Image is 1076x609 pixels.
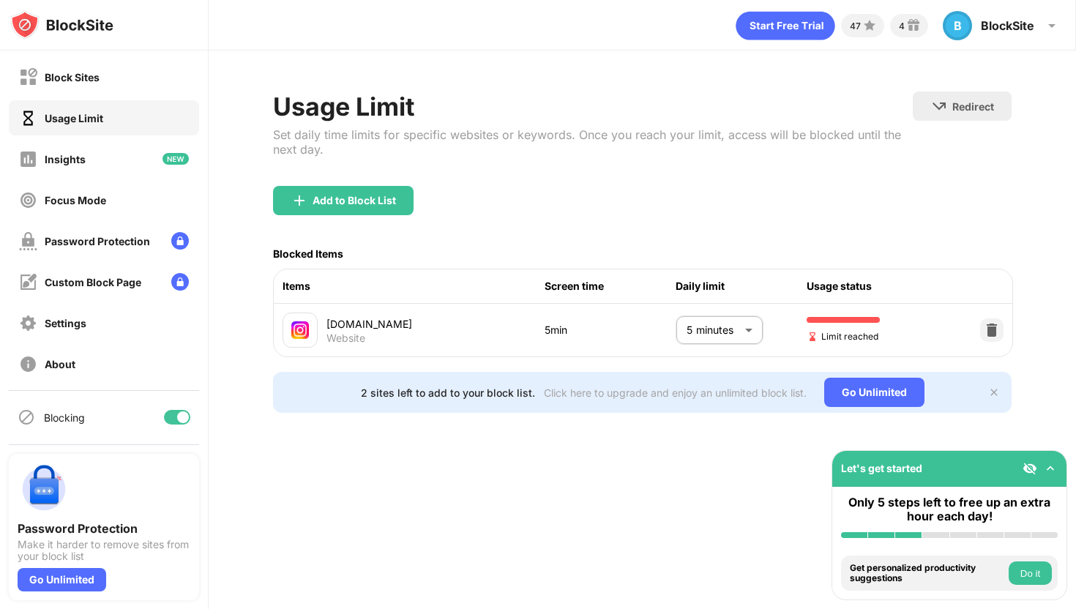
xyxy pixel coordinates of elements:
div: Custom Block Page [45,276,141,288]
img: focus-off.svg [19,191,37,209]
div: 2 sites left to add to your block list. [361,386,535,399]
div: BlockSite [981,18,1034,33]
img: favicons [291,321,309,339]
img: customize-block-page-off.svg [19,273,37,291]
div: B [943,11,972,40]
img: password-protection-off.svg [19,232,37,250]
div: Items [283,278,545,294]
img: reward-small.svg [905,17,922,34]
div: Usage Limit [273,91,913,122]
div: Add to Block List [313,195,396,206]
div: [DOMAIN_NAME] [326,316,545,332]
div: Make it harder to remove sites from your block list [18,539,190,562]
img: logo-blocksite.svg [10,10,113,40]
div: Let's get started [841,462,922,474]
div: Redirect [952,100,994,113]
button: Do it [1009,561,1052,585]
div: Password Protection [18,521,190,536]
div: Only 5 steps left to free up an extra hour each day! [841,496,1058,523]
img: settings-off.svg [19,314,37,332]
img: x-button.svg [988,386,1000,398]
img: lock-menu.svg [171,273,189,291]
div: Daily limit [676,278,807,294]
div: Settings [45,317,86,329]
div: Get personalized productivity suggestions [850,563,1005,584]
div: Block Sites [45,71,100,83]
div: Usage status [807,278,938,294]
img: omni-setup-toggle.svg [1043,461,1058,476]
img: eye-not-visible.svg [1023,461,1037,476]
img: blocking-icon.svg [18,408,35,426]
img: insights-off.svg [19,150,37,168]
div: Blocking [44,411,85,424]
img: hourglass-end.svg [807,331,818,343]
div: Click here to upgrade and enjoy an unlimited block list. [544,386,807,399]
div: 5min [545,322,676,338]
img: points-small.svg [861,17,878,34]
div: Set daily time limits for specific websites or keywords. Once you reach your limit, access will b... [273,127,913,157]
div: animation [736,11,835,40]
p: 5 minutes [687,322,739,338]
span: Limit reached [807,329,878,343]
div: Screen time [545,278,676,294]
div: Usage Limit [45,112,103,124]
div: Password Protection [45,235,150,247]
div: Go Unlimited [824,378,924,407]
div: 4 [899,20,905,31]
img: lock-menu.svg [171,232,189,250]
div: 47 [850,20,861,31]
div: Focus Mode [45,194,106,206]
img: time-usage-on.svg [19,109,37,127]
img: about-off.svg [19,355,37,373]
div: Go Unlimited [18,568,106,591]
img: push-password-protection.svg [18,463,70,515]
img: new-icon.svg [162,153,189,165]
div: About [45,358,75,370]
div: Blocked Items [273,247,343,260]
img: block-off.svg [19,68,37,86]
div: Insights [45,153,86,165]
div: Website [326,332,365,345]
